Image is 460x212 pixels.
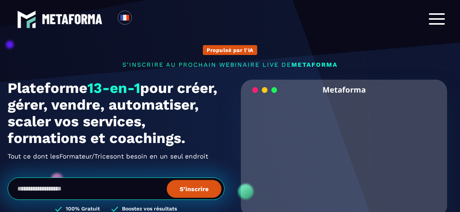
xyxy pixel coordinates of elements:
h2: Tout ce dont les ont besoin en un seul endroit [8,150,224,162]
img: fr [120,13,130,22]
h1: Plateforme pour créer, gérer, vendre, automatiser, scaler vos services, formations et coachings. [8,80,224,146]
h2: Metaforma [322,80,366,100]
img: logo [42,14,103,24]
button: S’inscrire [167,180,221,198]
p: Propulsé par l'IA [207,47,253,53]
p: s'inscrire au prochain webinaire live de [8,61,452,68]
span: 13-en-1 [87,80,140,96]
div: Search for option [132,11,150,27]
video: Your browser does not support the video tag. [247,100,441,197]
input: Search for option [138,14,144,24]
img: loading [252,86,277,94]
span: METAFORMA [291,61,338,68]
span: Formateur/Trices [59,150,113,162]
img: logo [17,10,36,29]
